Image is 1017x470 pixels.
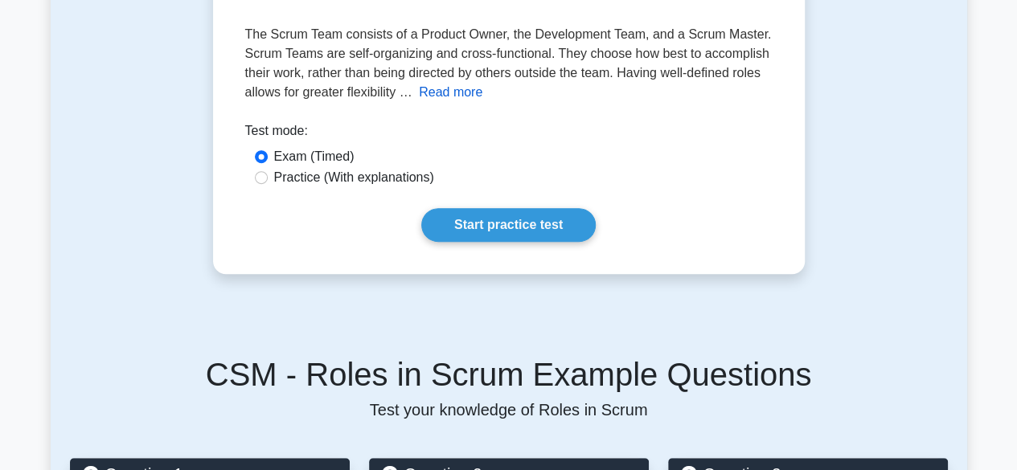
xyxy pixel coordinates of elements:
[245,27,772,99] span: The Scrum Team consists of a Product Owner, the Development Team, and a Scrum Master. Scrum Teams...
[70,355,948,394] h5: CSM - Roles in Scrum Example Questions
[274,168,434,187] label: Practice (With explanations)
[245,121,773,147] div: Test mode:
[419,83,482,102] button: Read more
[70,400,948,419] p: Test your knowledge of Roles in Scrum
[421,208,596,242] a: Start practice test
[274,147,355,166] label: Exam (Timed)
